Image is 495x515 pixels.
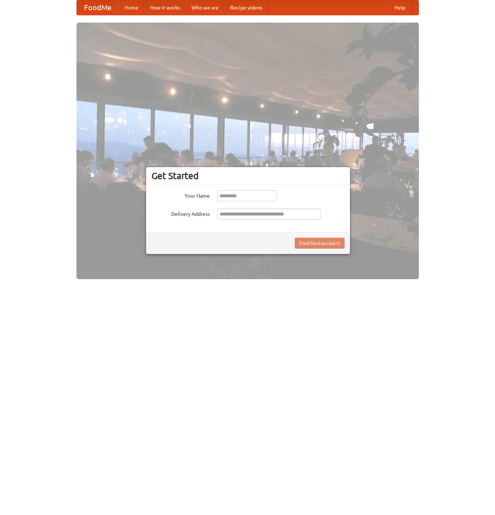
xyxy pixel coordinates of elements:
[224,0,268,15] a: Recipe videos
[152,209,210,218] label: Delivery Address
[389,0,411,15] a: Help
[152,190,210,199] label: Your Name
[152,170,345,181] h3: Get Started
[144,0,186,15] a: How it works
[186,0,224,15] a: Who we are
[119,0,144,15] a: Home
[295,238,345,249] button: Find Restaurants!
[77,0,119,15] a: FoodMe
